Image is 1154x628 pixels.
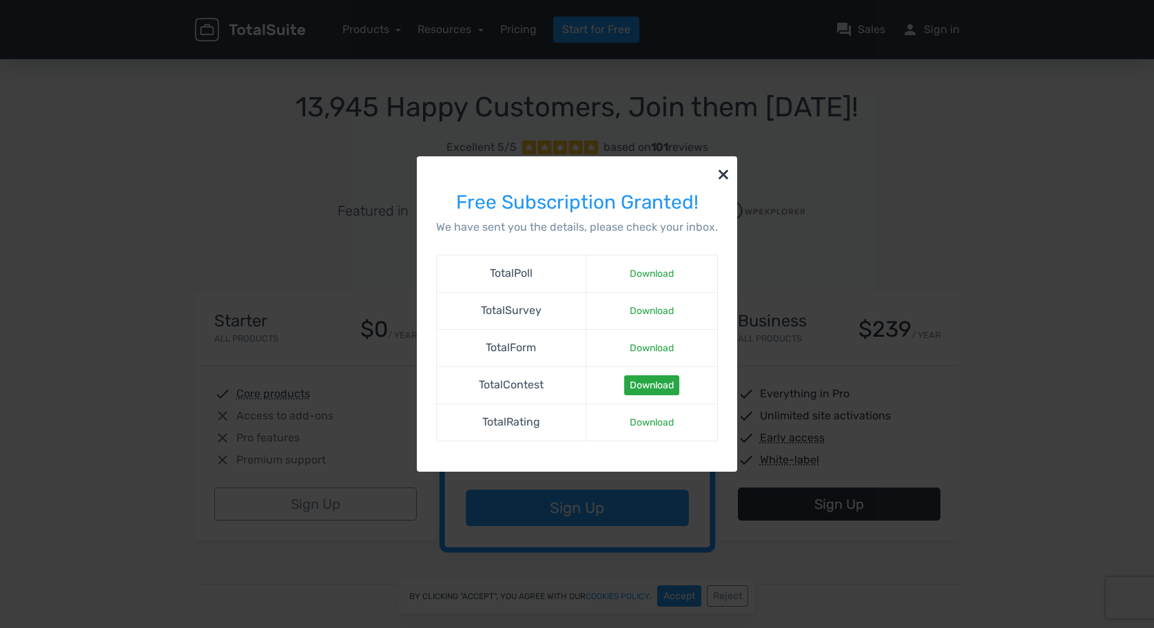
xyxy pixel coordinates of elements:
[437,404,586,441] td: TotalRating
[624,375,679,395] a: Download
[624,301,679,321] a: Download
[437,329,586,366] td: TotalForm
[710,156,737,191] button: ×
[437,366,586,404] td: TotalContest
[437,292,586,329] td: TotalSurvey
[436,219,718,235] p: We have sent you the details, please check your inbox.
[624,412,679,432] a: Download
[436,192,718,213] h3: Free Subscription Granted!
[437,255,586,292] td: TotalPoll
[624,338,679,358] a: Download
[624,264,679,284] a: Download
